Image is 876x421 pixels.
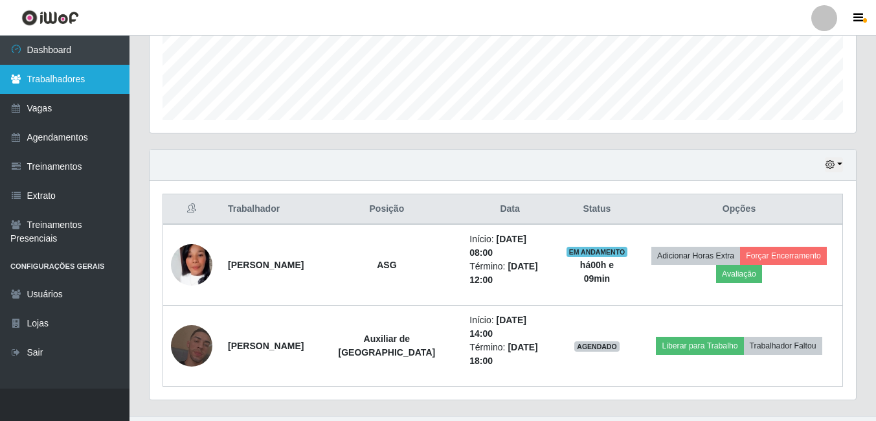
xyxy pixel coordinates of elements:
li: Início: [469,313,550,341]
th: Posição [311,194,462,225]
strong: Auxiliar de [GEOGRAPHIC_DATA] [339,334,436,358]
th: Status [558,194,636,225]
strong: há 00 h e 09 min [580,260,614,284]
strong: [PERSON_NAME] [228,341,304,351]
img: CoreUI Logo [21,10,79,26]
button: Liberar para Trabalho [656,337,743,355]
span: AGENDADO [574,341,620,352]
th: Data [462,194,558,225]
button: Adicionar Horas Extra [651,247,740,265]
img: 1690769088770.jpeg [171,309,212,383]
strong: [PERSON_NAME] [228,260,304,270]
li: Término: [469,341,550,368]
button: Avaliação [716,265,762,283]
img: 1758812546374.jpeg [171,244,212,286]
time: [DATE] 08:00 [469,234,526,258]
button: Forçar Encerramento [740,247,827,265]
th: Opções [636,194,843,225]
strong: ASG [377,260,396,270]
span: EM ANDAMENTO [567,247,628,257]
time: [DATE] 14:00 [469,315,526,339]
li: Início: [469,233,550,260]
button: Trabalhador Faltou [744,337,822,355]
li: Término: [469,260,550,287]
th: Trabalhador [220,194,311,225]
